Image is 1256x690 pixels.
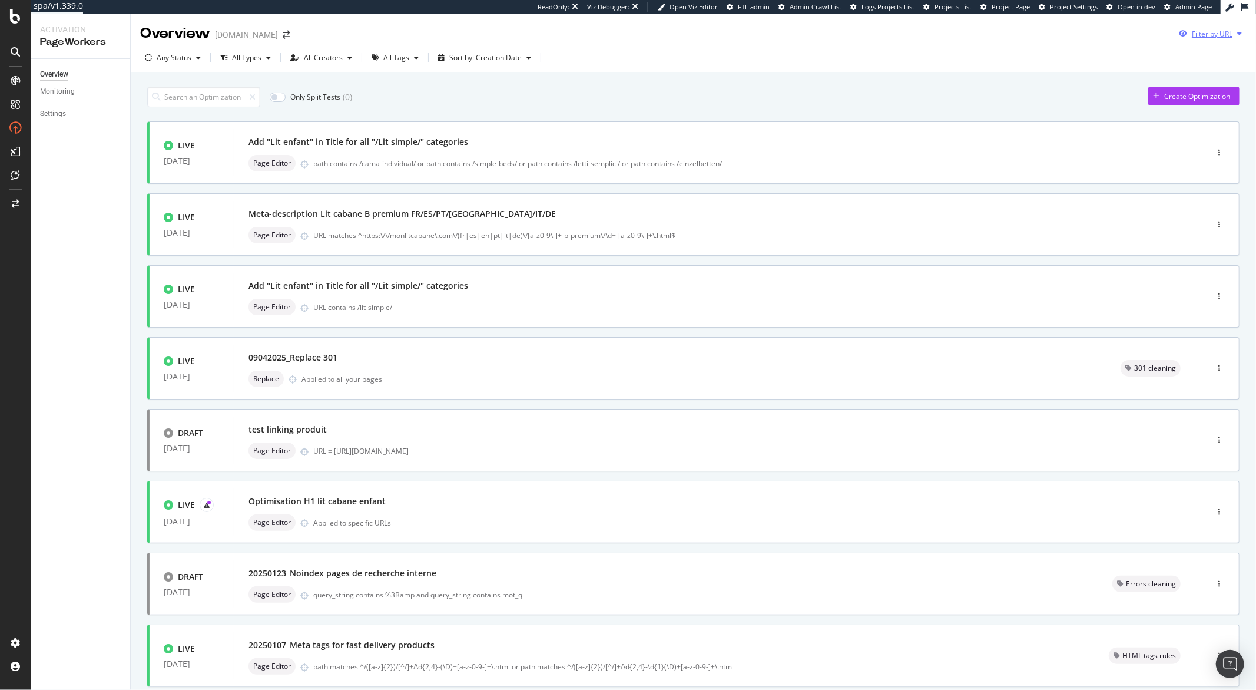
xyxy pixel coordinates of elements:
div: DRAFT [178,571,203,583]
div: neutral label [1121,360,1181,377]
button: Filter by URL [1174,24,1247,43]
input: Search an Optimization [147,87,260,107]
div: neutral label [248,514,296,531]
div: [DATE] [164,587,220,597]
div: All Types [232,54,261,61]
span: Page Editor [253,447,291,454]
div: URL contains /lit-simple/ [313,302,1157,312]
div: Applied to specific URLs [313,518,391,528]
div: LIVE [178,643,195,655]
span: Logs Projects List [861,2,914,11]
a: Logs Projects List [850,2,914,12]
div: Settings [40,108,66,120]
div: 09042025_Replace 301 [248,352,337,364]
div: Filter by URL [1192,29,1232,39]
button: Sort by: Creation Date [433,48,536,67]
div: LIVE [178,355,195,367]
div: [DATE] [164,156,220,166]
span: Errors cleaning [1126,580,1176,587]
div: [DATE] [164,372,220,381]
div: DRAFT [178,427,203,439]
div: URL = [URL][DOMAIN_NAME] [313,446,1157,456]
div: LIVE [178,212,195,223]
span: Admin Crawl List [790,2,841,11]
div: path contains /cama-individual/ or path contains /simple-beds/ or path contains /letti-semplici/ ... [313,159,1157,169]
div: LIVE [178,499,195,511]
div: neutral label [248,299,296,315]
span: Page Editor [253,591,291,598]
span: Open Viz Editor [670,2,718,11]
a: Overview [40,68,122,81]
div: URL matches ^https:\/\/monlitcabane\.com\/(fr|es|en|pt|it|de)\/[a-z0-9\-]+-b-premium\/\d+-[a-z0-9... [313,230,1157,240]
span: HTML tags rules [1122,652,1176,659]
a: Monitoring [40,85,122,98]
div: Sort by: Creation Date [449,54,522,61]
div: neutral label [248,227,296,243]
div: ReadOnly: [538,2,569,12]
a: Admin Page [1164,2,1212,12]
div: [DATE] [164,300,220,309]
span: Projects List [934,2,972,11]
div: Meta-description Lit cabane B premium FR/ES/PT/[GEOGRAPHIC_DATA]/IT/DE [248,208,556,220]
div: Viz Debugger: [587,2,629,12]
div: Monitoring [40,85,75,98]
div: neutral label [248,371,284,387]
div: [DOMAIN_NAME] [215,29,278,41]
div: Add "Lit enfant" in Title for all "/Lit simple/" categories [248,136,468,148]
div: LIVE [178,140,195,151]
button: Create Optimization [1148,87,1240,105]
div: test linking produit [248,424,327,435]
div: Activation [40,24,121,35]
div: PageWorkers [40,35,121,49]
div: neutral label [248,586,296,603]
div: [DATE] [164,444,220,453]
div: Add "Lit enfant" in Title for all "/Lit simple/" categories [248,280,468,292]
button: All Types [216,48,276,67]
span: Page Editor [253,303,291,311]
span: Replace [253,375,279,382]
div: [DATE] [164,228,220,237]
a: Projects List [923,2,972,12]
button: All Tags [367,48,423,67]
div: [DATE] [164,659,220,669]
span: Open in dev [1118,2,1155,11]
a: Admin Crawl List [778,2,841,12]
a: Settings [40,108,122,120]
div: path matches ^/([a-z]{2})/[^/]+/\d{2,4}-(\D)+[a-z-0-9-]+\.html or path matches ^/([a-z]{2})/[^/]+... [313,662,1081,672]
div: Any Status [157,54,191,61]
div: Create Optimization [1164,91,1230,101]
div: neutral label [248,155,296,171]
div: query_string contains %3Bamp and query_string contains mot_q [313,590,1084,600]
span: Page Editor [253,160,291,167]
div: All Creators [304,54,343,61]
div: Overview [40,68,68,81]
div: Only Split Tests [290,92,340,102]
a: Open Viz Editor [658,2,718,12]
button: Any Status [140,48,206,67]
a: Project Page [980,2,1030,12]
a: FTL admin [727,2,770,12]
button: All Creators [286,48,357,67]
div: All Tags [383,54,409,61]
div: neutral label [248,658,296,675]
a: Project Settings [1039,2,1098,12]
div: arrow-right-arrow-left [283,31,290,39]
div: Overview [140,24,210,44]
span: Project Page [992,2,1030,11]
a: Open in dev [1106,2,1155,12]
span: Admin Page [1175,2,1212,11]
span: Page Editor [253,663,291,670]
div: Optimisation H1 lit cabane enfant [248,496,386,507]
div: Applied to all your pages [301,374,382,384]
span: Page Editor [253,519,291,526]
div: [DATE] [164,517,220,526]
div: ( 0 ) [343,91,352,103]
span: Page Editor [253,232,291,239]
span: Project Settings [1050,2,1098,11]
div: LIVE [178,283,195,295]
div: 20250123_Noindex pages de recherche interne [248,567,436,579]
span: 301 cleaning [1134,365,1176,372]
div: neutral label [1112,576,1181,592]
span: FTL admin [738,2,770,11]
div: neutral label [248,443,296,459]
